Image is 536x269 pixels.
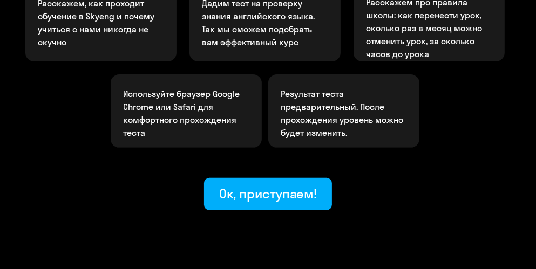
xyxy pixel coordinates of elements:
[204,178,333,210] button: Ок, приступаем!
[281,87,406,139] p: Результат теста предварительный. После прохождения уровень можно будет изменить.
[219,185,317,202] div: Ок, приступаем!
[124,87,249,139] p: Используйте браузер Google Chrome или Safari для комфортного прохождения теста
